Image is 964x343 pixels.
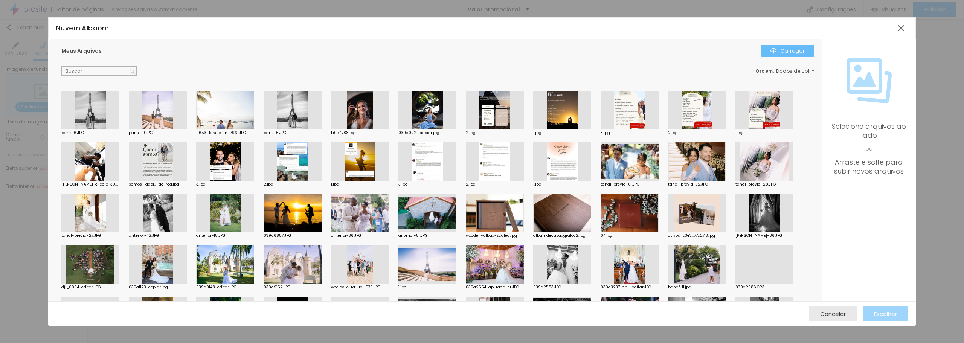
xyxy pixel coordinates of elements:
[61,47,102,55] font: Meus Arquivos
[56,24,109,33] font: Nuvem Alboom
[533,130,541,136] font: 1.jpg
[196,130,246,136] font: 0653_lorena...ln_7961.JPG
[129,181,179,187] font: somos-jadei...-de-reg.jpg
[466,284,519,290] font: 039a2554-ap...rado-nr.JPG
[129,233,159,238] font: anterior-42.JPG
[466,130,476,136] font: 2.jpg
[776,68,820,74] font: Dados de upload
[196,181,206,187] font: 3.jpg
[668,130,678,136] font: 2.jpg
[601,284,651,290] font: 039a3237-ap...-editar.JPG
[820,310,846,318] font: Cancelar
[466,181,476,187] font: 2.jpg
[601,130,610,136] font: 3.jpg
[863,306,908,321] button: Escolher
[735,130,744,136] font: 1.jpg
[832,122,906,140] font: Selecione arquivos ao lado
[668,233,715,238] font: ativos_c3e3...77c2713.jpg
[398,130,439,136] font: 039a0221-copiar.jpg
[61,284,101,290] font: dji_0094-editar.JPG
[398,233,428,238] font: anterior-51.JPG
[264,130,287,136] font: paris-6.JPG
[398,284,407,290] font: 1.jpg
[196,284,237,290] font: 039a9148-editar.JPG
[773,68,775,74] font: :
[755,68,773,74] font: Ordem
[466,233,517,238] font: wooden-albu...-scaled.jpg
[130,69,135,74] img: Ícone
[264,284,291,290] font: 039a9152.JPG
[331,130,356,136] font: 1k0a4788.jpg
[834,157,904,176] font: Arraste e solte para subir novos arquivos
[533,181,541,187] font: 1.jpg
[196,233,226,238] font: anterior-18.JPG
[331,181,339,187] font: 1.jpg
[770,48,776,54] img: Ícone
[129,284,168,290] font: 039a1123-copiar.jpg
[761,45,814,57] button: ÍconeCarregar
[61,130,84,136] font: paris-6.JPG
[601,233,613,238] font: 04.jpg
[780,47,805,55] font: Carregar
[533,284,561,290] font: 039a2583.JPG
[331,233,361,238] font: anterior-36.JPG
[533,233,586,238] font: álbumdecasa...grafo32.jpg
[331,284,381,290] font: wecley-e-ra...uel-576.JPG
[874,310,897,318] font: Escolher
[735,233,782,238] font: [PERSON_NAME]-86.JPG
[601,181,640,187] font: tandl-previa-61.JPG
[668,284,691,290] font: bandf-11.jpg
[61,233,101,238] font: tandl-previa-27.JPG
[809,306,857,321] button: Cancelar
[398,181,408,187] font: 3.jpg
[735,181,776,187] font: tandl-previa-28.JPG
[61,181,123,187] font: [PERSON_NAME]-e-caio-39.JPG
[668,181,708,187] font: tandl-previa-32.JPG
[264,181,273,187] font: 2.jpg
[61,66,137,76] input: Buscar
[264,233,291,238] font: 039a6857.JPG
[735,284,764,290] font: 039a2586.CR3
[129,130,153,136] font: paris-10.JPG
[865,145,872,152] font: ou
[847,58,892,103] img: Ícone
